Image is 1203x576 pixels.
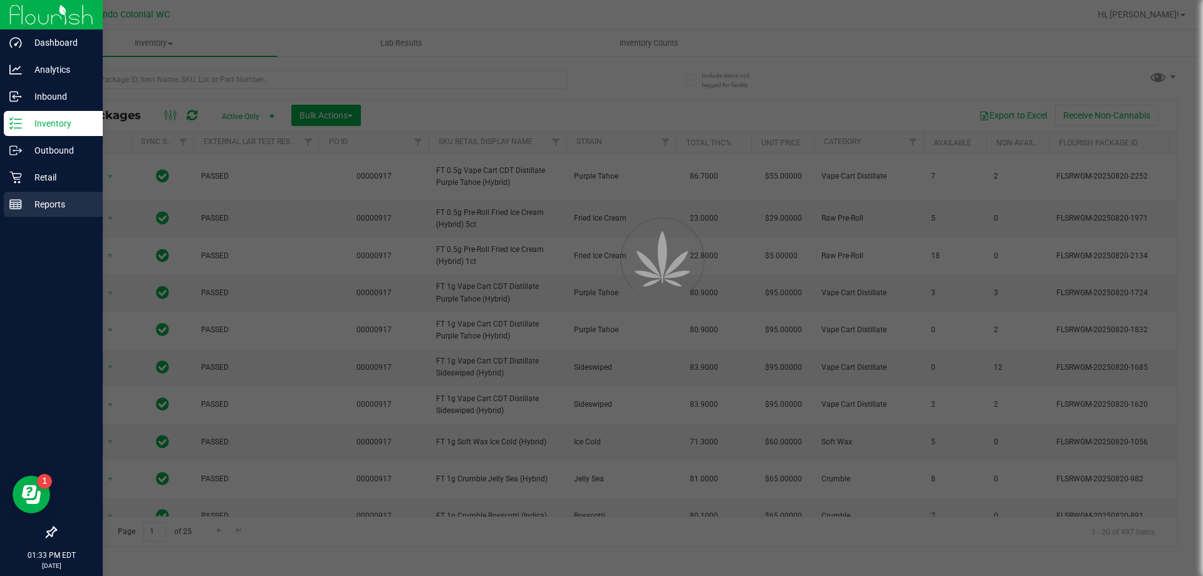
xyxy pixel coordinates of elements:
p: Reports [22,197,97,212]
p: Inventory [22,116,97,131]
inline-svg: Reports [9,198,22,211]
iframe: Resource center unread badge [37,474,52,489]
p: Retail [22,170,97,185]
p: [DATE] [6,561,97,570]
p: Analytics [22,62,97,77]
p: Inbound [22,89,97,104]
inline-svg: Dashboard [9,36,22,49]
p: Outbound [22,143,97,158]
inline-svg: Inventory [9,117,22,130]
inline-svg: Retail [9,171,22,184]
inline-svg: Analytics [9,63,22,76]
p: 01:33 PM EDT [6,550,97,561]
inline-svg: Outbound [9,144,22,157]
inline-svg: Inbound [9,90,22,103]
iframe: Resource center [13,476,50,513]
p: Dashboard [22,35,97,50]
